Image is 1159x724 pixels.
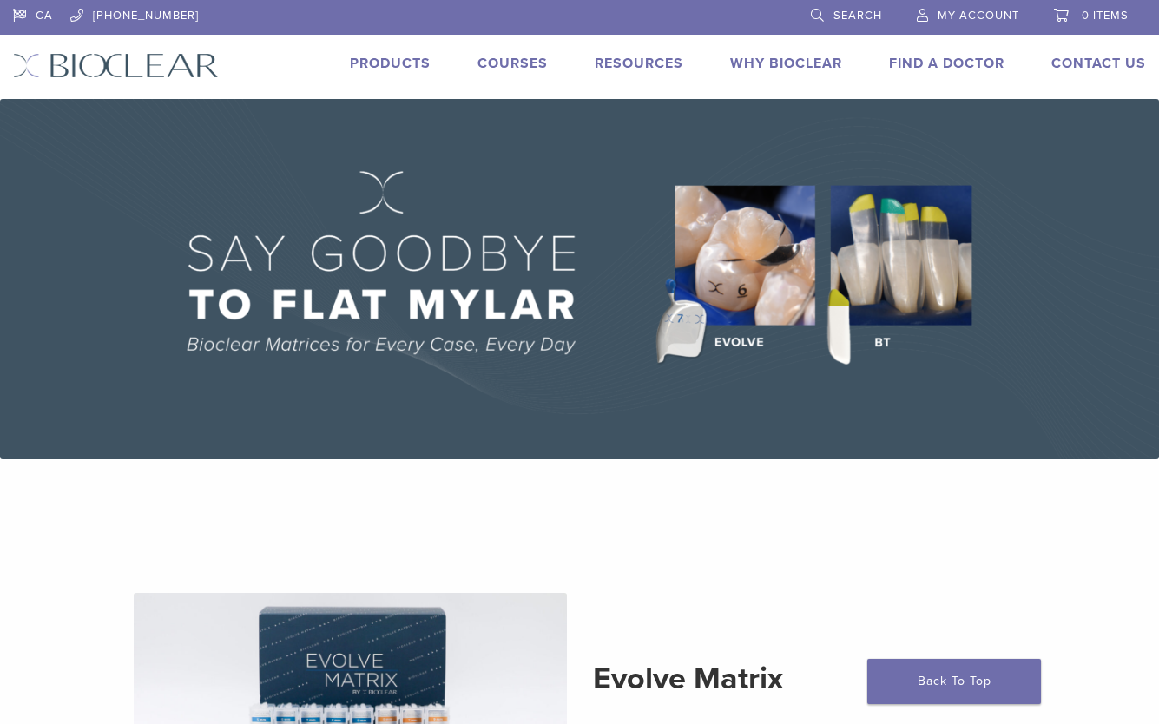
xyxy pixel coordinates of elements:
[595,55,683,72] a: Resources
[833,9,882,23] span: Search
[730,55,842,72] a: Why Bioclear
[1051,55,1146,72] a: Contact Us
[1082,9,1129,23] span: 0 items
[889,55,1004,72] a: Find A Doctor
[350,55,431,72] a: Products
[938,9,1019,23] span: My Account
[477,55,548,72] a: Courses
[13,53,219,78] img: Bioclear
[867,659,1041,704] a: Back To Top
[593,658,1026,700] h2: Evolve Matrix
